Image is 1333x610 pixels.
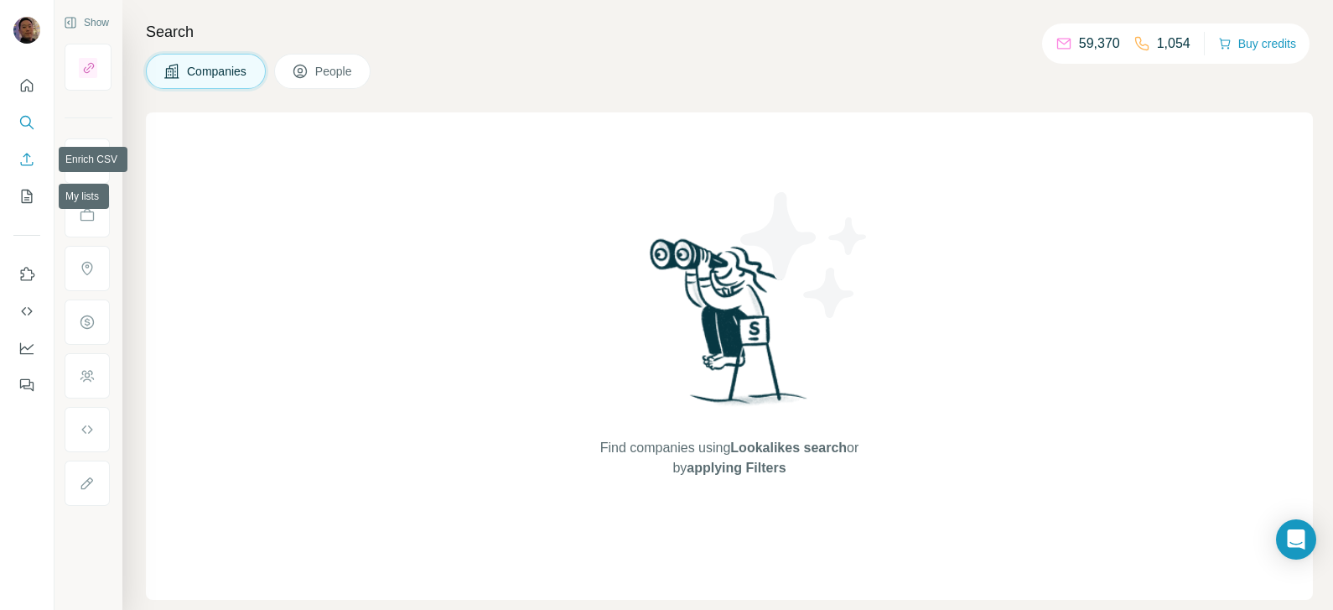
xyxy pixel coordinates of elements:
[13,370,40,400] button: Feedback
[13,296,40,326] button: Use Surfe API
[1157,34,1190,54] p: 1,054
[642,234,817,421] img: Surfe Illustration - Woman searching with binoculars
[315,63,354,80] span: People
[13,70,40,101] button: Quick start
[13,333,40,363] button: Dashboard
[729,180,880,331] img: Surfe Illustration - Stars
[187,63,248,80] span: Companies
[13,181,40,211] button: My lists
[52,10,121,35] button: Show
[13,17,40,44] img: Avatar
[13,144,40,175] button: Enrich CSV
[146,20,1313,44] h4: Search
[730,441,847,455] span: Lookalikes search
[1276,519,1316,560] div: Open Intercom Messenger
[13,259,40,289] button: Use Surfe on LinkedIn
[1079,34,1120,54] p: 59,370
[687,461,786,475] span: applying Filters
[595,438,864,478] span: Find companies using or by
[1218,32,1296,55] button: Buy credits
[13,107,40,138] button: Search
